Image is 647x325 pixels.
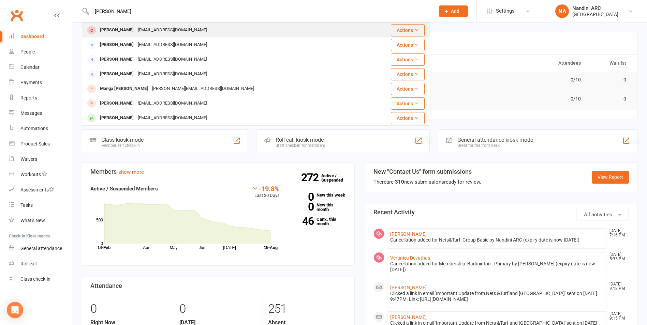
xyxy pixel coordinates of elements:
a: Product Sales [9,136,72,152]
div: Roll call [20,261,36,266]
div: [PERSON_NAME] [98,40,136,50]
a: Tasks [9,198,72,213]
div: Payments [20,80,42,85]
div: Last 30 Days [252,185,280,199]
div: Great for the front desk [457,143,533,148]
th: Attendees [496,55,587,72]
div: Open Intercom Messenger [7,302,23,318]
span: Settings [496,3,515,19]
div: Reports [20,95,37,100]
a: [PERSON_NAME] [390,314,427,320]
div: [PERSON_NAME][EMAIL_ADDRESS][DOMAIN_NAME] [150,84,256,94]
div: Class check-in [20,276,50,282]
div: General attendance [20,246,62,251]
span: Add [451,9,459,14]
button: Actions [391,39,425,51]
a: 0New this week [290,193,346,197]
div: Staff check-in for members [276,143,325,148]
a: Messages [9,106,72,121]
time: [DATE] 9:18 PM [606,282,629,291]
div: Calendar [20,64,40,70]
div: People [20,49,35,55]
div: -19.8% [252,185,280,192]
button: All activities [576,209,629,220]
div: 0 [179,299,258,319]
div: NA [555,4,569,18]
input: Search... [90,6,430,16]
div: [PERSON_NAME] [98,98,136,108]
div: [GEOGRAPHIC_DATA] [572,11,618,17]
div: Nandini ARC [572,5,618,11]
strong: Active / Suspended Members [90,186,158,192]
a: Assessments [9,182,72,198]
div: What's New [20,218,45,223]
a: Waivers [9,152,72,167]
a: General attendance kiosk mode [9,241,72,256]
div: General attendance kiosk mode [457,137,533,143]
a: Automations [9,121,72,136]
td: 0 [587,72,632,88]
strong: 310 [395,179,404,185]
div: [EMAIL_ADDRESS][DOMAIN_NAME] [136,40,209,50]
div: Class kiosk mode [101,137,144,143]
time: [DATE] 7:16 PM [606,229,629,237]
time: [DATE] 5:35 PM [606,252,629,261]
div: Member self check-in [101,143,144,148]
div: Clicked a link in email 'Important Update from Nets &Turf and [GEOGRAPHIC_DATA]' sent on [DATE] 9... [390,291,604,302]
div: Waivers [20,156,37,162]
time: [DATE] 9:15 PM [606,312,629,321]
a: [PERSON_NAME] [390,285,427,290]
strong: 46 [290,216,314,226]
a: 272Active / Suspended [321,168,351,187]
a: Dashboard [9,29,72,44]
div: [PERSON_NAME] [98,25,136,35]
th: Trainer [405,55,496,72]
th: Waitlist [587,55,632,72]
div: Manga [PERSON_NAME] [98,84,150,94]
div: Assessments [20,187,54,192]
a: 46Canx. this month [290,217,346,226]
button: Actions [391,68,425,80]
a: View Report [592,171,629,183]
h3: New "Contact Us" form submissions [373,168,481,175]
button: Actions [391,83,425,95]
td: 0/10 [496,91,587,107]
button: Add [439,5,468,17]
div: Tasks [20,202,33,208]
a: 0New this month [290,203,346,212]
div: Roll call kiosk mode [276,137,325,143]
td: 0/10 [496,72,587,88]
a: What's New [9,213,72,228]
strong: 0 [290,192,314,202]
h3: Recent Activity [373,209,629,216]
div: Cancellation added for Membership: Badminton - Primary by [PERSON_NAME] (expiry date is now [DATE]) [390,261,604,273]
a: Reports [9,90,72,106]
div: Automations [20,126,48,131]
h3: Attendance [90,282,346,289]
button: Actions [391,97,425,110]
div: Workouts [20,172,41,177]
div: There are new submissions ready for review. [373,178,481,186]
div: [PERSON_NAME] [98,113,136,123]
div: [EMAIL_ADDRESS][DOMAIN_NAME] [136,98,209,108]
div: [EMAIL_ADDRESS][DOMAIN_NAME] [136,55,209,64]
a: Clubworx [8,7,25,24]
span: All activities [584,212,612,218]
strong: 0 [290,202,314,212]
a: Calendar [9,60,72,75]
div: 0 [90,299,169,319]
a: [PERSON_NAME] [390,231,427,237]
div: [EMAIL_ADDRESS][DOMAIN_NAME] [136,25,209,35]
a: People [9,44,72,60]
a: Class kiosk mode [9,272,72,287]
div: Product Sales [20,141,50,146]
div: Dashboard [20,34,44,39]
a: Payments [9,75,72,90]
a: Roll call [9,256,72,272]
a: Verunica Devathas [390,255,430,261]
div: [EMAIL_ADDRESS][DOMAIN_NAME] [136,113,209,123]
strong: 272 [301,172,321,183]
div: [PERSON_NAME] [98,55,136,64]
td: 0 [587,91,632,107]
div: 251 [268,299,346,319]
